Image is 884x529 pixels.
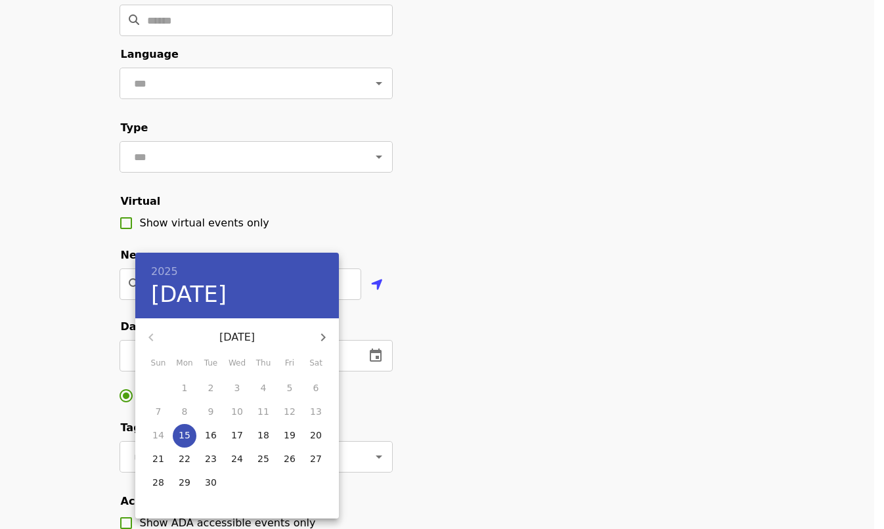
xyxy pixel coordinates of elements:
[146,448,170,471] button: 21
[304,448,328,471] button: 27
[146,357,170,370] span: Sun
[199,424,223,448] button: 16
[225,448,249,471] button: 24
[173,357,196,370] span: Mon
[231,429,243,442] p: 17
[231,452,243,465] p: 24
[257,429,269,442] p: 18
[304,424,328,448] button: 20
[205,429,217,442] p: 16
[199,357,223,370] span: Tue
[151,263,178,281] button: 2025
[225,424,249,448] button: 17
[152,452,164,465] p: 21
[199,448,223,471] button: 23
[152,476,164,489] p: 28
[278,448,301,471] button: 26
[167,329,307,345] p: [DATE]
[304,357,328,370] span: Sat
[278,357,301,370] span: Fri
[199,471,223,495] button: 30
[252,424,275,448] button: 18
[205,452,217,465] p: 23
[146,471,170,495] button: 28
[173,471,196,495] button: 29
[257,452,269,465] p: 25
[225,357,249,370] span: Wed
[173,424,196,448] button: 15
[151,281,227,308] button: [DATE]
[205,476,217,489] p: 30
[252,357,275,370] span: Thu
[179,452,190,465] p: 22
[179,429,190,442] p: 15
[278,424,301,448] button: 19
[173,448,196,471] button: 22
[179,476,190,489] p: 29
[284,429,296,442] p: 19
[252,448,275,471] button: 25
[310,429,322,442] p: 20
[284,452,296,465] p: 26
[310,452,322,465] p: 27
